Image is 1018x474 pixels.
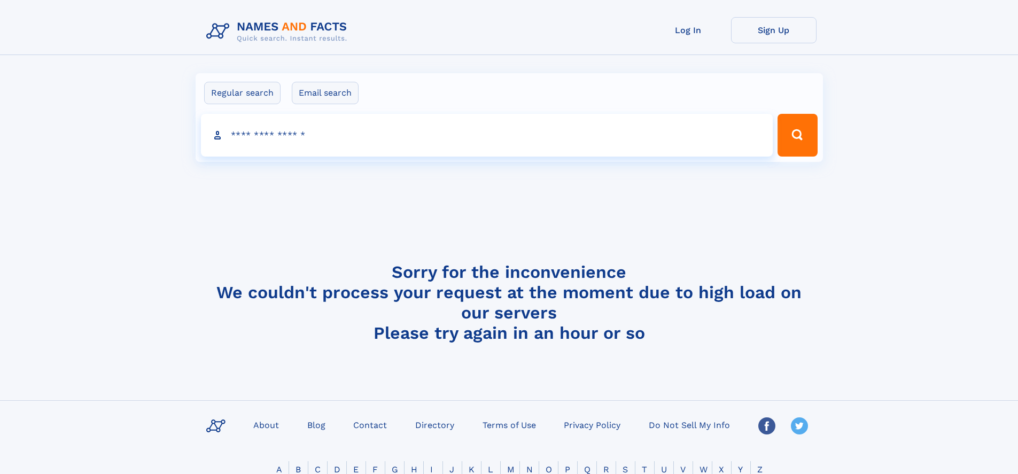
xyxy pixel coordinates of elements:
img: Twitter [791,417,808,434]
input: search input [201,114,773,157]
a: Directory [411,417,459,432]
h4: Sorry for the inconvenience We couldn't process your request at the moment due to high load on ou... [202,262,817,343]
a: Privacy Policy [559,417,625,432]
a: Sign Up [731,17,817,43]
a: Log In [646,17,731,43]
img: Logo Names and Facts [202,17,356,46]
a: Terms of Use [478,417,540,432]
button: Search Button [778,114,817,157]
img: Facebook [758,417,775,434]
a: Do Not Sell My Info [644,417,734,432]
label: Email search [292,82,359,104]
a: About [249,417,283,432]
label: Regular search [204,82,281,104]
a: Blog [303,417,330,432]
a: Contact [349,417,391,432]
